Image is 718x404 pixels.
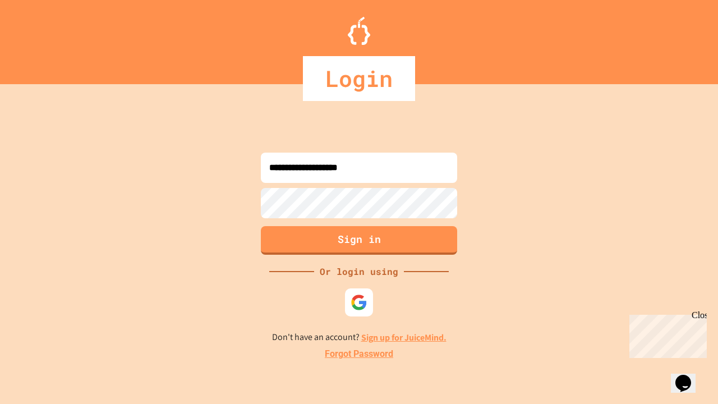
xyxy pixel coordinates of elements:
img: Logo.svg [348,17,370,45]
p: Don't have an account? [272,330,447,345]
div: Chat with us now!Close [4,4,77,71]
iframe: chat widget [625,310,707,358]
div: Or login using [314,265,404,278]
button: Sign in [261,226,457,255]
iframe: chat widget [671,359,707,393]
img: google-icon.svg [351,294,367,311]
div: Login [303,56,415,101]
a: Sign up for JuiceMind. [361,332,447,343]
a: Forgot Password [325,347,393,361]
